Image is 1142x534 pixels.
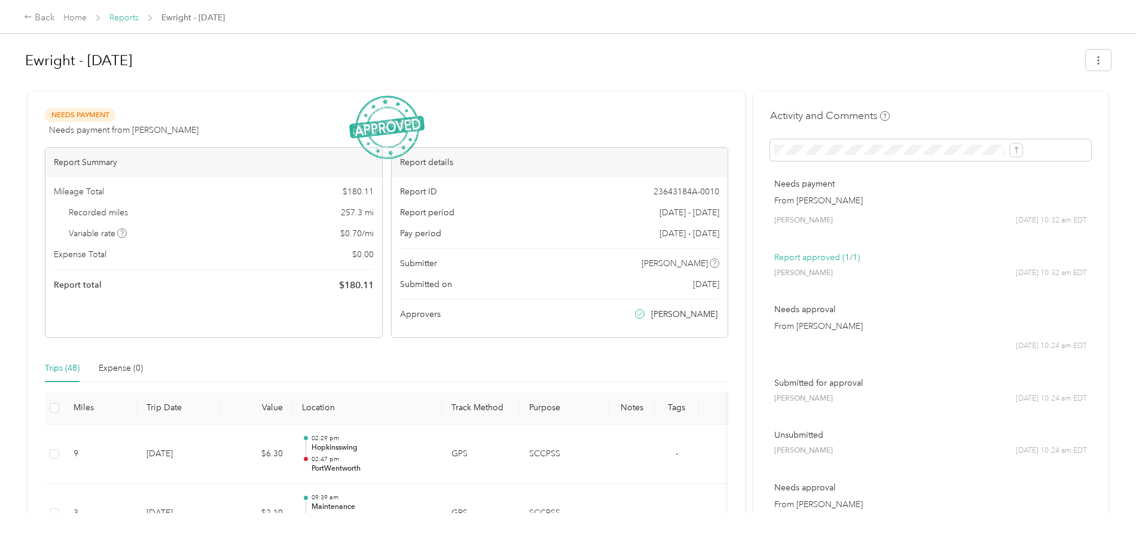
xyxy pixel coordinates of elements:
span: $ 0.70 / mi [340,227,374,240]
span: Report period [400,206,454,219]
span: [DATE] 10:24 am EDT [1016,445,1087,456]
p: PortWentworth [312,463,432,474]
div: Report details [392,148,728,177]
h1: Ewright - May 2025 [25,46,1077,75]
span: 23643184A-0010 [654,185,719,198]
span: Recorded miles [69,206,128,219]
span: 257.3 mi [341,206,374,219]
td: 9 [64,425,137,484]
span: [PERSON_NAME] [774,393,833,404]
p: Maintenance [312,502,432,512]
p: 02:47 pm [312,455,432,463]
p: From [PERSON_NAME] [774,498,1087,511]
span: Pay period [400,227,441,240]
span: Needs payment from [PERSON_NAME] [49,124,199,136]
td: SCCPSS [520,425,609,484]
p: Submitted for approval [774,377,1087,389]
span: [DATE] 10:24 am EDT [1016,393,1087,404]
h4: Activity and Comments [770,108,890,123]
th: Tags [654,392,699,425]
div: Back [24,11,55,25]
span: Variable rate [69,227,127,240]
td: $6.30 [221,425,292,484]
p: Needs payment [774,178,1087,190]
span: $ 180.11 [339,278,374,292]
img: ApprovedStamp [349,96,425,160]
td: [DATE] [137,425,221,484]
span: $ 180.11 [343,185,374,198]
p: Hopkinsswing [312,443,432,453]
div: Report Summary [45,148,382,177]
th: Value [221,392,292,425]
span: - [676,448,678,459]
th: Track Method [442,392,520,425]
span: Expense Total [54,248,106,261]
span: [DATE] 10:32 am EDT [1016,215,1087,226]
p: Needs approval [774,303,1087,316]
p: Unsubmitted [774,429,1087,441]
p: Report approved (1/1) [774,251,1087,264]
a: Reports [109,13,139,23]
div: Trips (48) [45,362,80,375]
p: 09:39 am [312,493,432,502]
span: Report total [54,279,102,291]
span: [PERSON_NAME] [774,268,833,279]
span: [PERSON_NAME] [774,215,833,226]
td: GPS [442,425,520,484]
a: Home [63,13,87,23]
th: Miles [64,392,137,425]
span: [PERSON_NAME] [774,445,833,456]
p: Needs approval [774,481,1087,494]
span: - [676,508,678,518]
span: [DATE] - [DATE] [659,227,719,240]
p: From [PERSON_NAME] [774,320,1087,332]
span: Mileage Total [54,185,104,198]
span: $ 0.00 [352,248,374,261]
span: [DATE] [693,278,719,291]
span: Approvers [400,308,441,321]
span: [DATE] 10:32 am EDT [1016,268,1087,279]
p: From [PERSON_NAME] [774,194,1087,207]
span: [PERSON_NAME] [642,257,708,270]
th: Trip Date [137,392,221,425]
span: Needs Payment [45,108,115,122]
th: Notes [609,392,654,425]
span: Submitted on [400,278,452,291]
span: Ewright - [DATE] [161,11,225,24]
p: 02:29 pm [312,434,432,443]
th: Location [292,392,442,425]
span: Submitter [400,257,437,270]
div: Expense (0) [99,362,143,375]
span: [DATE] - [DATE] [659,206,719,219]
iframe: Everlance-gr Chat Button Frame [1075,467,1142,534]
span: [PERSON_NAME] [651,308,717,321]
span: [DATE] 10:24 am EDT [1016,341,1087,352]
span: Report ID [400,185,437,198]
th: Purpose [520,392,609,425]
